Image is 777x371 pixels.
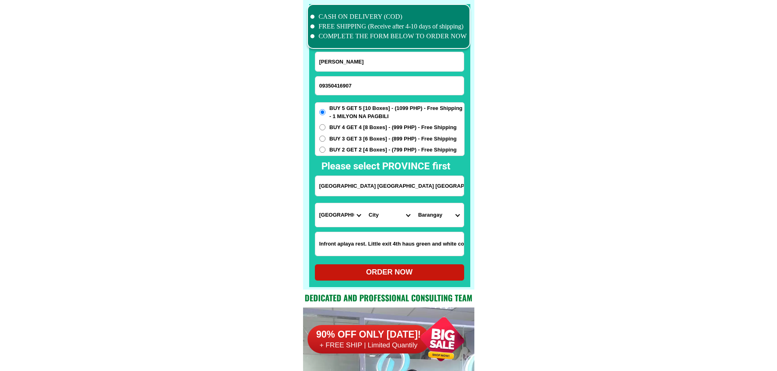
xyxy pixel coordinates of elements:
input: Input phone_number [315,77,464,95]
input: BUY 5 GET 5 [10 Boxes] - (1099 PHP) - Free Shipping - 1 MILYON NA PAGBILI [319,109,325,115]
select: Select commune [414,203,463,227]
li: CASH ON DELIVERY (COD) [310,12,467,22]
li: COMPLETE THE FORM BELOW TO ORDER NOW [310,31,467,41]
div: ORDER NOW [315,267,464,278]
input: Input full_name [315,52,464,71]
span: BUY 2 GET 2 [4 Boxes] - (799 PHP) - Free Shipping [330,146,457,154]
h2: Please select PROVINCE first [321,159,538,173]
select: Select province [315,203,365,227]
input: Input LANDMARKOFLOCATION [315,232,464,256]
input: Input address [315,176,464,196]
h6: + FREE SHIP | Limited Quantily [308,341,430,350]
input: BUY 4 GET 4 [8 Boxes] - (999 PHP) - Free Shipping [319,124,325,130]
input: BUY 3 GET 3 [6 Boxes] - (899 PHP) - Free Shipping [319,136,325,142]
span: BUY 5 GET 5 [10 Boxes] - (1099 PHP) - Free Shipping - 1 MILYON NA PAGBILI [330,104,464,120]
h2: Dedicated and professional consulting team [303,292,474,304]
span: BUY 4 GET 4 [8 Boxes] - (999 PHP) - Free Shipping [330,123,457,132]
li: FREE SHIPPING (Receive after 4-10 days of shipping) [310,22,467,31]
span: BUY 3 GET 3 [6 Boxes] - (899 PHP) - Free Shipping [330,135,457,143]
input: BUY 2 GET 2 [4 Boxes] - (799 PHP) - Free Shipping [319,147,325,153]
h6: 90% OFF ONLY [DATE]! [308,329,430,341]
select: Select district [365,203,414,227]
